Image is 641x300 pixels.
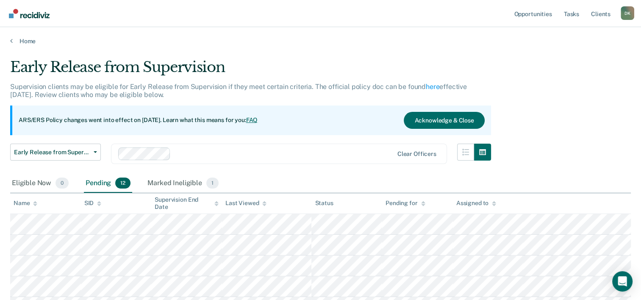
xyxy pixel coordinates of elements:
button: Acknowledge & Close [404,112,484,129]
span: Early Release from Supervision [14,149,90,156]
div: Marked Ineligible1 [146,174,220,193]
div: Name [14,200,37,207]
a: here [426,83,439,91]
div: Pending for [386,200,425,207]
div: Status [315,200,333,207]
span: 12 [115,178,130,189]
button: Early Release from Supervision [10,144,101,161]
a: FAQ [246,117,258,123]
div: Last Viewed [225,200,266,207]
div: Supervision End Date [155,196,219,211]
div: Pending12 [84,174,132,193]
span: 1 [206,178,219,189]
div: Open Intercom Messenger [612,271,633,292]
a: Home [10,37,631,45]
div: SID [84,200,102,207]
p: ARS/ERS Policy changes went into effect on [DATE]. Learn what this means for you: [19,116,258,125]
div: Eligible Now0 [10,174,70,193]
div: D K [621,6,634,20]
img: Recidiviz [9,9,50,18]
div: Assigned to [456,200,496,207]
div: Early Release from Supervision [10,58,491,83]
div: Clear officers [397,150,436,158]
p: Supervision clients may be eligible for Early Release from Supervision if they meet certain crite... [10,83,467,99]
span: 0 [55,178,69,189]
button: Profile dropdown button [621,6,634,20]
